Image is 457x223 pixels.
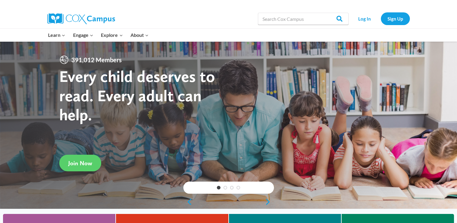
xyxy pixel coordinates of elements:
nav: Secondary Navigation [352,12,410,25]
strong: Every child deserves to read. Every adult can help. [59,66,215,124]
span: About [130,31,149,39]
span: 391,012 Members [69,55,124,65]
input: Search Cox Campus [258,13,349,25]
span: Learn [48,31,65,39]
div: content slider buttons [183,196,274,208]
a: 2 [224,186,227,189]
a: Sign Up [381,12,410,25]
a: 3 [230,186,234,189]
a: Log In [352,12,378,25]
a: previous [183,198,192,205]
span: Join Now [68,160,92,167]
nav: Primary Navigation [44,29,153,41]
a: 1 [217,186,220,189]
span: Explore [101,31,123,39]
a: 4 [237,186,240,189]
span: Engage [73,31,93,39]
a: next [265,198,274,205]
a: Join Now [59,155,101,171]
img: Cox Campus [47,13,115,24]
